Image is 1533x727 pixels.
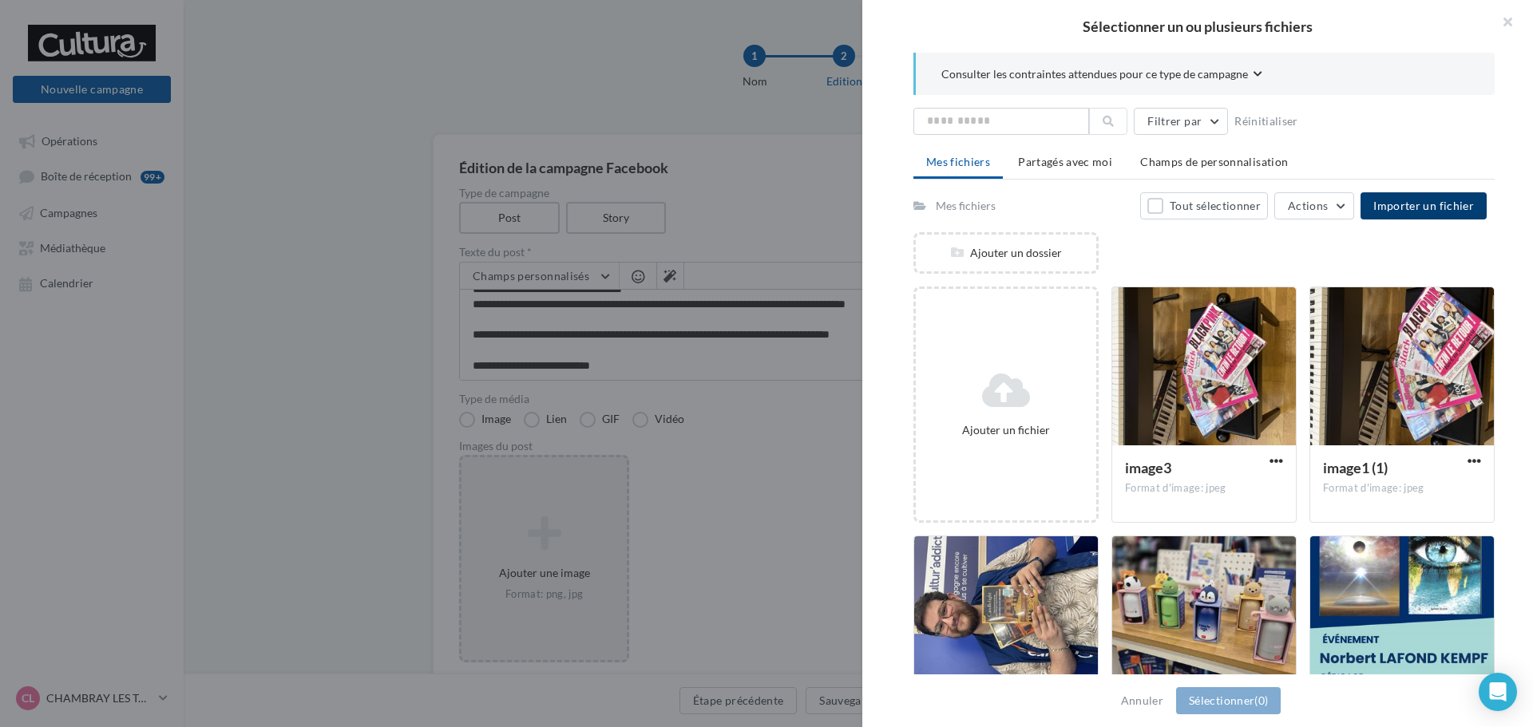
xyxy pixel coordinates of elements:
[1125,459,1171,476] span: image3
[941,66,1248,82] span: Consulter les contraintes attendues pour ce type de campagne
[1373,199,1474,212] span: Importer un fichier
[1134,108,1228,135] button: Filtrer par
[1018,155,1112,168] span: Partagés avec moi
[1228,112,1305,131] button: Réinitialiser
[1254,693,1268,707] span: (0)
[941,65,1262,85] button: Consulter les contraintes attendues pour ce type de campagne
[1140,192,1268,219] button: Tout sélectionner
[1361,192,1487,219] button: Importer un fichier
[1176,687,1281,714] button: Sélectionner(0)
[1323,459,1388,476] span: image1 (1)
[1125,481,1283,496] div: Format d'image: jpeg
[1479,673,1517,711] div: Open Intercom Messenger
[926,155,990,168] span: Mes fichiers
[1288,199,1328,212] span: Actions
[916,245,1096,261] div: Ajouter un dossier
[1140,155,1288,168] span: Champs de personnalisation
[936,198,996,214] div: Mes fichiers
[1274,192,1354,219] button: Actions
[888,19,1507,34] h2: Sélectionner un ou plusieurs fichiers
[1323,481,1481,496] div: Format d'image: jpeg
[1115,691,1170,710] button: Annuler
[922,422,1090,438] div: Ajouter un fichier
